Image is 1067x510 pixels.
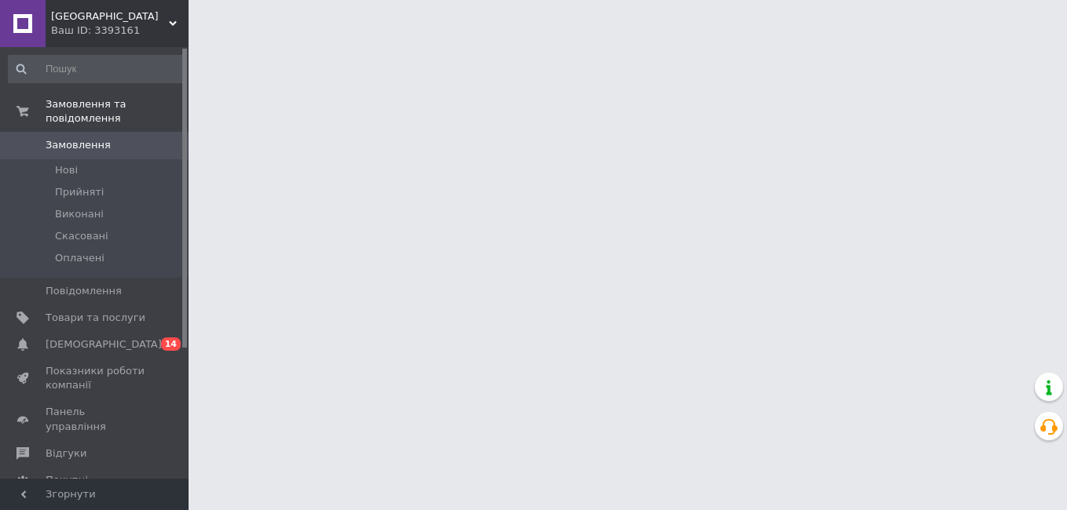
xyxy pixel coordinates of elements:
span: Скасовані [55,229,108,243]
span: Товари та послуги [46,311,145,325]
span: Відгуки [46,446,86,461]
div: Ваш ID: 3393161 [51,24,189,38]
span: Покупці [46,473,88,487]
span: Замовлення [46,138,111,152]
span: Виконані [55,207,104,221]
span: Повідомлення [46,284,122,298]
input: Пошук [8,55,185,83]
span: Показники роботи компанії [46,364,145,392]
span: Оплачені [55,251,104,265]
span: Прийняті [55,185,104,199]
span: Замовлення та повідомлення [46,97,189,126]
span: Нові [55,163,78,177]
span: 14 [161,337,181,351]
span: Панель управління [46,405,145,433]
span: [DEMOGRAPHIC_DATA] [46,337,162,352]
span: Tulle City [51,9,169,24]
